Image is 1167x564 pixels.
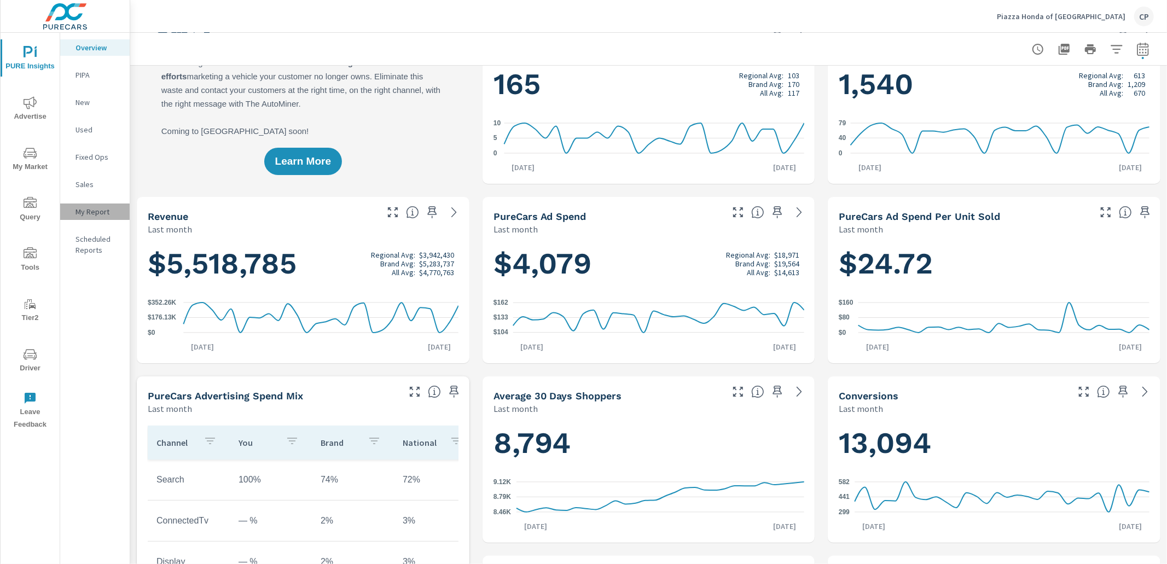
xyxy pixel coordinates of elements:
h5: PureCars Ad Spend Per Unit Sold [839,211,1000,222]
p: Brand [321,437,359,448]
h5: Revenue [148,211,188,222]
p: [DATE] [851,162,889,173]
button: Make Fullscreen [406,383,423,400]
h1: 165 [493,66,804,103]
p: [DATE] [765,341,804,352]
text: $133 [493,314,508,322]
p: PIPA [76,69,121,80]
p: Overview [76,42,121,53]
text: 441 [839,493,850,501]
p: Regional Avg: [371,251,415,259]
td: ConnectedTv [148,507,230,534]
h5: PureCars Advertising Spend Mix [148,390,303,402]
p: Last month [839,402,883,415]
p: Last month [148,402,192,415]
p: New [76,97,121,108]
p: $4,770,763 [419,268,454,277]
span: Driver [4,348,56,375]
h5: PureCars Ad Spend [493,211,587,222]
p: My Report [76,206,121,217]
p: Fixed Ops [76,152,121,162]
p: [DATE] [183,341,222,352]
a: See more details in report [791,383,808,400]
button: Make Fullscreen [1097,203,1114,221]
h5: Average 30 Days Shoppers [493,390,622,402]
p: [DATE] [1111,521,1149,532]
span: A rolling 30 day total of daily Shoppers on the dealership website, averaged over the selected da... [751,385,764,398]
p: [DATE] [858,341,897,352]
text: 8.79K [493,493,511,501]
text: $0 [839,329,846,336]
text: 40 [839,134,846,142]
text: $160 [839,299,854,306]
td: — % [230,507,312,534]
p: Last month [493,223,538,236]
text: $162 [493,299,508,306]
p: All Avg: [747,268,770,277]
span: Average cost of advertising per each vehicle sold at the dealer over the selected date range. The... [1119,206,1132,219]
h5: Conversions [839,390,898,402]
p: 613 [1134,71,1145,80]
div: Used [60,121,130,138]
p: [DATE] [1111,162,1149,173]
div: Overview [60,39,130,56]
p: Regional Avg: [726,251,770,259]
td: 100% [230,466,312,493]
div: Sales [60,176,130,193]
p: You [239,437,277,448]
p: [DATE] [765,521,804,532]
text: 8.46K [493,508,511,516]
text: $352.26K [148,299,176,306]
p: [DATE] [765,162,804,173]
button: Make Fullscreen [384,203,402,221]
p: Last month [493,402,538,415]
p: 670 [1134,89,1145,97]
span: Leave Feedback [4,392,56,431]
p: Last month [839,223,883,236]
h1: $24.72 [839,245,1149,282]
text: 299 [839,508,850,516]
p: $18,971 [774,251,799,259]
span: Query [4,197,56,224]
text: 10 [493,119,501,127]
td: 2% [312,507,394,534]
td: 72% [394,466,476,493]
p: $14,613 [774,268,799,277]
p: National [403,437,441,448]
span: The number of dealer-specified goals completed by a visitor. [Source: This data is provided by th... [1097,385,1110,398]
p: Used [76,124,121,135]
p: Brand Avg: [735,259,770,268]
span: Save this to your personalized report [1114,383,1132,400]
text: 582 [839,478,850,486]
div: Scheduled Reports [60,231,130,258]
text: $80 [839,314,850,322]
span: PURE Insights [4,46,56,73]
p: Last month [148,223,192,236]
p: [DATE] [516,521,555,532]
button: Learn More [264,148,342,175]
p: Brand Avg: [380,259,415,268]
p: [DATE] [1111,341,1149,352]
div: PIPA [60,67,130,83]
button: "Export Report to PDF" [1053,38,1075,60]
text: $0 [148,329,155,336]
p: [DATE] [513,341,551,352]
button: Make Fullscreen [1075,383,1093,400]
span: This table looks at how you compare to the amount of budget you spend per channel as opposed to y... [428,385,441,398]
span: Save this to your personalized report [423,203,441,221]
p: Brand Avg: [748,80,783,89]
p: 170 [788,80,799,89]
p: Channel [156,437,195,448]
text: 0 [493,149,497,157]
a: See more details in report [1136,383,1154,400]
p: Piazza Honda of [GEOGRAPHIC_DATA] [997,11,1125,21]
span: Tier2 [4,298,56,324]
p: 117 [788,89,799,97]
span: Save this to your personalized report [769,383,786,400]
td: 3% [394,507,476,534]
button: Make Fullscreen [729,203,747,221]
p: All Avg: [392,268,415,277]
h1: 13,094 [839,425,1149,462]
div: My Report [60,203,130,220]
h1: 8,794 [493,425,804,462]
